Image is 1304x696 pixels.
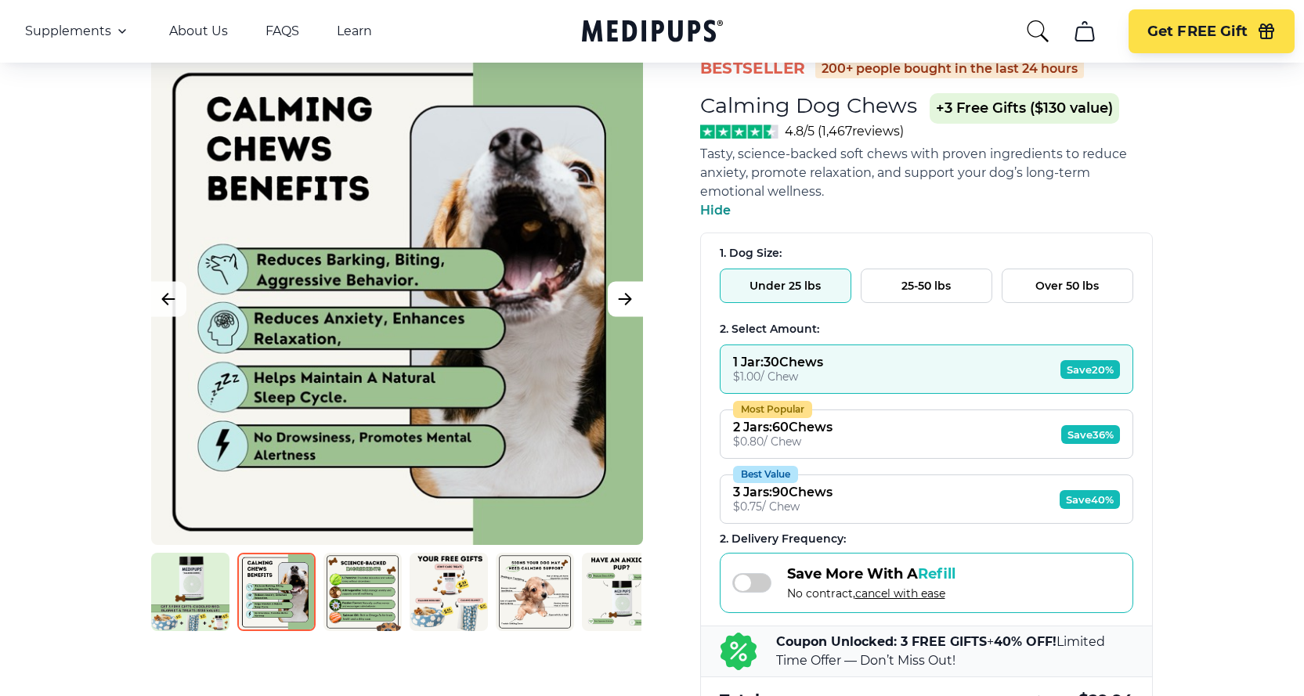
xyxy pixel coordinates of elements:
img: Stars - 4.8 [700,124,779,139]
img: Calming Dog Chews | Natural Dog Supplements [582,553,660,631]
button: Over 50 lbs [1002,269,1133,303]
button: Under 25 lbs [720,269,851,303]
button: Next Image [608,282,643,317]
b: Coupon Unlocked: 3 FREE GIFTS [776,634,987,649]
button: search [1025,19,1050,44]
span: cancel with ease [855,586,945,600]
img: Calming Dog Chews | Natural Dog Supplements [410,553,488,631]
span: Save 40% [1060,490,1120,509]
div: Most Popular [733,401,812,418]
span: +3 Free Gifts ($130 value) [930,93,1119,124]
button: cart [1066,13,1104,50]
h1: Calming Dog Chews [700,92,917,118]
button: 1 Jar:30Chews$1.00/ ChewSave20% [720,344,1133,394]
div: 200+ people bought in the last 24 hours [815,60,1084,78]
a: Medipups [582,16,723,49]
img: Calming Dog Chews | Natural Dog Supplements [237,553,316,631]
div: 1 Jar : 30 Chews [733,355,823,370]
button: Get FREE Gift [1129,9,1295,53]
img: Calming Dog Chews | Natural Dog Supplements [323,553,402,631]
div: 2 Jars : 60 Chews [733,420,833,435]
img: Calming Dog Chews | Natural Dog Supplements [151,553,229,631]
span: BestSeller [700,58,806,79]
div: 2. Select Amount: [720,322,1133,337]
a: FAQS [265,23,299,39]
button: Best Value3 Jars:90Chews$0.75/ ChewSave40% [720,474,1133,524]
p: + Limited Time Offer — Don’t Miss Out! [776,633,1133,670]
span: Save 36% [1061,425,1120,444]
img: Calming Dog Chews | Natural Dog Supplements [496,553,574,631]
b: 40% OFF! [994,634,1057,649]
button: 25-50 lbs [861,269,992,303]
span: Tasty, science-backed soft chews with proven ingredients to reduce anxiety, promote relaxation, a... [700,146,1127,199]
span: Save More With A [787,565,955,582]
span: 2 . Delivery Frequency: [720,532,846,546]
span: Supplements [25,23,111,39]
div: $ 1.00 / Chew [733,370,823,384]
div: 1. Dog Size: [720,246,1133,261]
a: Learn [337,23,372,39]
div: $ 0.75 / Chew [733,499,833,514]
button: Supplements [25,22,132,41]
span: Refill [918,565,955,582]
div: Best Value [733,466,798,483]
span: Save 20% [1060,360,1120,379]
a: About Us [169,23,228,39]
div: $ 0.80 / Chew [733,435,833,449]
span: Get FREE Gift [1147,23,1248,41]
button: Previous Image [151,282,186,317]
button: Most Popular2 Jars:60Chews$0.80/ ChewSave36% [720,409,1133,459]
span: Hide [700,203,731,218]
span: 4.8/5 ( 1,467 reviews) [785,124,904,139]
div: 3 Jars : 90 Chews [733,485,833,499]
span: No contract, [787,586,955,600]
